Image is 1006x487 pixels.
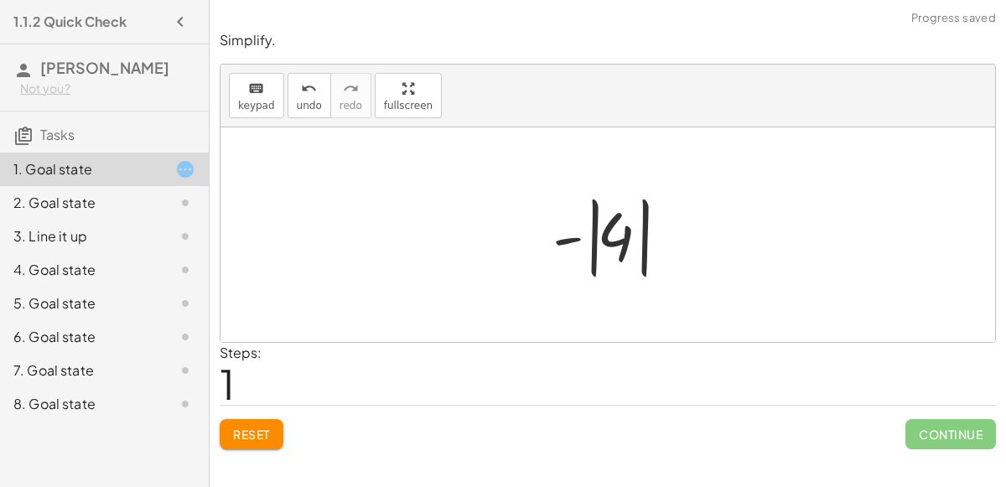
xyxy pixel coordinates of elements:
i: Task started. [175,159,195,179]
i: undo [301,79,317,99]
span: [PERSON_NAME] [40,58,169,77]
h4: 1.1.2 Quick Check [13,12,127,32]
p: Simplify. [220,31,996,50]
button: fullscreen [375,73,442,118]
span: Tasks [40,126,75,143]
label: Steps: [220,344,262,361]
i: Task not started. [175,226,195,246]
div: 2. Goal state [13,193,148,213]
div: 5. Goal state [13,293,148,313]
div: 1. Goal state [13,159,148,179]
div: 7. Goal state [13,360,148,381]
div: 6. Goal state [13,327,148,347]
div: 4. Goal state [13,260,148,280]
i: Task not started. [175,394,195,414]
i: Task not started. [175,193,195,213]
button: keyboardkeypad [229,73,284,118]
i: Task not started. [175,260,195,280]
i: Task not started. [175,327,195,347]
span: 1 [220,358,235,409]
span: fullscreen [384,100,433,111]
div: 3. Line it up [13,226,148,246]
span: Reset [233,427,270,442]
button: Reset [220,419,283,449]
span: Progress saved [911,10,996,27]
span: undo [297,100,322,111]
i: Task not started. [175,360,195,381]
span: keypad [238,100,275,111]
i: Task not started. [175,293,195,313]
button: undoundo [288,73,331,118]
button: redoredo [330,73,371,118]
i: redo [343,79,359,99]
div: Not you? [20,80,195,97]
div: 8. Goal state [13,394,148,414]
i: keyboard [248,79,264,99]
span: redo [340,100,362,111]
